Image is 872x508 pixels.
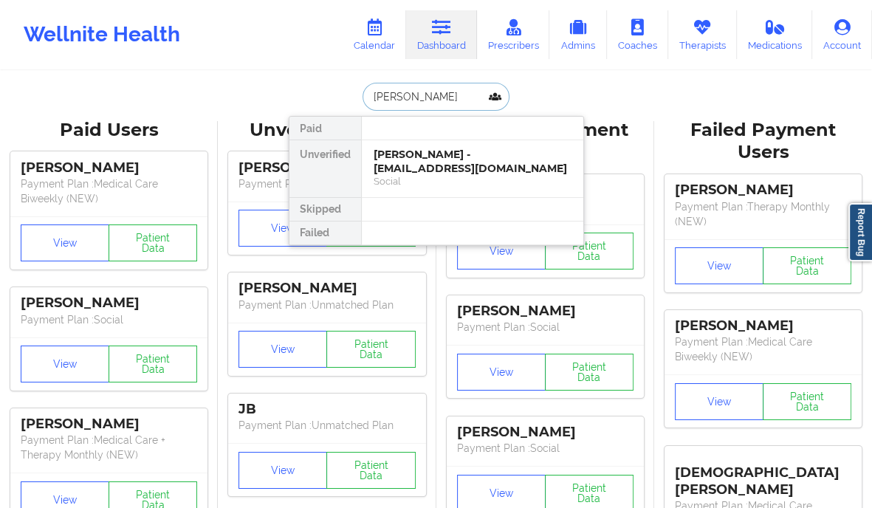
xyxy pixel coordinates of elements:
[326,452,415,489] button: Patient Data
[675,453,851,498] div: [DEMOGRAPHIC_DATA][PERSON_NAME]
[549,10,607,59] a: Admins
[665,119,862,165] div: Failed Payment Users
[812,10,872,59] a: Account
[238,418,415,433] p: Payment Plan : Unmatched Plan
[326,331,415,368] button: Patient Data
[457,441,634,456] p: Payment Plan : Social
[545,233,634,270] button: Patient Data
[238,176,415,191] p: Payment Plan : Unmatched Plan
[238,159,415,176] div: [PERSON_NAME]
[289,140,361,198] div: Unverified
[289,198,361,222] div: Skipped
[21,346,109,382] button: View
[343,10,406,59] a: Calendar
[406,10,477,59] a: Dashboard
[477,10,550,59] a: Prescribers
[238,298,415,312] p: Payment Plan : Unmatched Plan
[763,383,851,420] button: Patient Data
[848,203,872,261] a: Report Bug
[374,175,571,188] div: Social
[21,312,197,327] p: Payment Plan : Social
[457,424,634,441] div: [PERSON_NAME]
[289,117,361,140] div: Paid
[238,210,327,247] button: View
[457,320,634,334] p: Payment Plan : Social
[545,354,634,391] button: Patient Data
[109,224,197,261] button: Patient Data
[675,247,763,284] button: View
[675,199,851,229] p: Payment Plan : Therapy Monthly (NEW)
[21,176,197,206] p: Payment Plan : Medical Care Biweekly (NEW)
[238,452,327,489] button: View
[21,416,197,433] div: [PERSON_NAME]
[457,233,546,270] button: View
[109,346,197,382] button: Patient Data
[675,334,851,364] p: Payment Plan : Medical Care Biweekly (NEW)
[374,148,571,175] div: [PERSON_NAME] - [EMAIL_ADDRESS][DOMAIN_NAME]
[289,222,361,245] div: Failed
[21,295,197,312] div: [PERSON_NAME]
[238,331,327,368] button: View
[737,10,813,59] a: Medications
[675,182,851,199] div: [PERSON_NAME]
[21,224,109,261] button: View
[238,401,415,418] div: JB
[675,383,763,420] button: View
[238,280,415,297] div: [PERSON_NAME]
[675,317,851,334] div: [PERSON_NAME]
[21,433,197,462] p: Payment Plan : Medical Care + Therapy Monthly (NEW)
[457,303,634,320] div: [PERSON_NAME]
[607,10,668,59] a: Coaches
[21,159,197,176] div: [PERSON_NAME]
[457,354,546,391] button: View
[763,247,851,284] button: Patient Data
[668,10,737,59] a: Therapists
[228,119,425,142] div: Unverified Users
[10,119,207,142] div: Paid Users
